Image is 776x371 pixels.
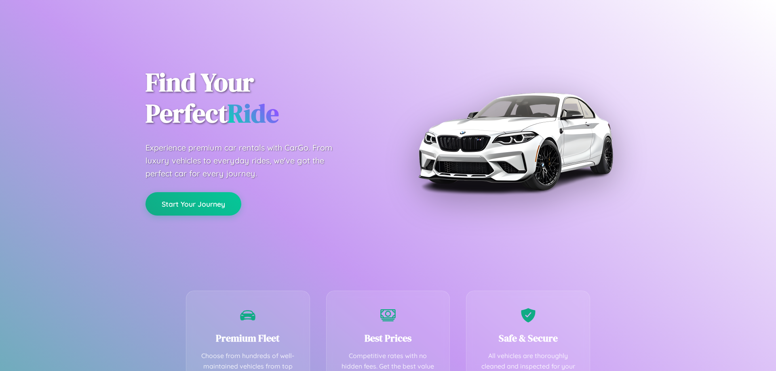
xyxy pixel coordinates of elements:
[414,40,616,242] img: Premium BMW car rental vehicle
[145,67,376,129] h1: Find Your Perfect
[479,331,578,345] h3: Safe & Secure
[339,331,438,345] h3: Best Prices
[228,96,279,131] span: Ride
[145,192,241,216] button: Start Your Journey
[198,331,297,345] h3: Premium Fleet
[145,141,348,180] p: Experience premium car rentals with CarGo. From luxury vehicles to everyday rides, we've got the ...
